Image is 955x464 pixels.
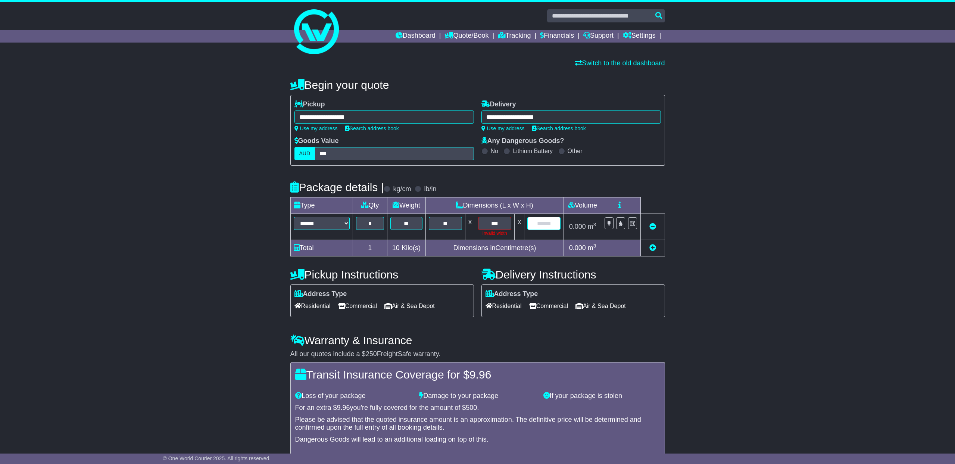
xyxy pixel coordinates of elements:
td: x [515,214,524,240]
a: Settings [623,30,656,43]
td: x [465,214,475,240]
a: Switch to the old dashboard [575,59,665,67]
span: Air & Sea Depot [575,300,626,312]
label: kg/cm [393,185,411,193]
div: If your package is stolen [540,392,664,400]
td: Type [290,197,353,214]
span: 500 [466,404,477,411]
h4: Pickup Instructions [290,268,474,281]
label: Delivery [481,100,516,109]
label: Any Dangerous Goods? [481,137,564,145]
div: Loss of your package [291,392,416,400]
span: 0.000 [569,223,586,230]
a: Quote/Book [444,30,489,43]
td: Kilo(s) [387,240,426,256]
h4: Warranty & Insurance [290,334,665,346]
h4: Transit Insurance Coverage for $ [295,368,660,381]
td: Weight [387,197,426,214]
span: 10 [392,244,400,252]
a: Search address book [532,125,586,131]
td: 1 [353,240,387,256]
a: Support [583,30,614,43]
label: Address Type [486,290,538,298]
span: m [588,223,596,230]
span: m [588,244,596,252]
a: Financials [540,30,574,43]
span: Air & Sea Depot [384,300,435,312]
label: Pickup [294,100,325,109]
a: Use my address [294,125,338,131]
td: Dimensions in Centimetre(s) [425,240,564,256]
label: lb/in [424,185,436,193]
span: © One World Courier 2025. All rights reserved. [163,455,271,461]
label: Lithium Battery [513,147,553,155]
label: No [491,147,498,155]
div: Dangerous Goods will lead to an additional loading on top of this. [295,436,660,444]
div: Damage to your package [415,392,540,400]
a: Search address book [345,125,399,131]
label: Goods Value [294,137,339,145]
a: Add new item [649,244,656,252]
td: Qty [353,197,387,214]
sup: 3 [593,222,596,227]
a: Tracking [498,30,531,43]
h4: Package details | [290,181,384,193]
td: Total [290,240,353,256]
label: AUD [294,147,315,160]
a: Dashboard [396,30,436,43]
a: Use my address [481,125,525,131]
a: Remove this item [649,223,656,230]
span: 9.96 [337,404,350,411]
sup: 3 [593,243,596,249]
div: Invalid width [478,230,511,237]
td: Volume [564,197,601,214]
td: Dimensions (L x W x H) [425,197,564,214]
span: Residential [294,300,331,312]
span: 0.000 [569,244,586,252]
span: Commercial [529,300,568,312]
span: Residential [486,300,522,312]
label: Address Type [294,290,347,298]
div: Please be advised that the quoted insurance amount is an approximation. The definitive price will... [295,416,660,432]
span: 9.96 [469,368,491,381]
span: Commercial [338,300,377,312]
h4: Begin your quote [290,79,665,91]
span: 250 [366,350,377,358]
div: For an extra $ you're fully covered for the amount of $ . [295,404,660,412]
h4: Delivery Instructions [481,268,665,281]
label: Other [568,147,583,155]
div: All our quotes include a $ FreightSafe warranty. [290,350,665,358]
